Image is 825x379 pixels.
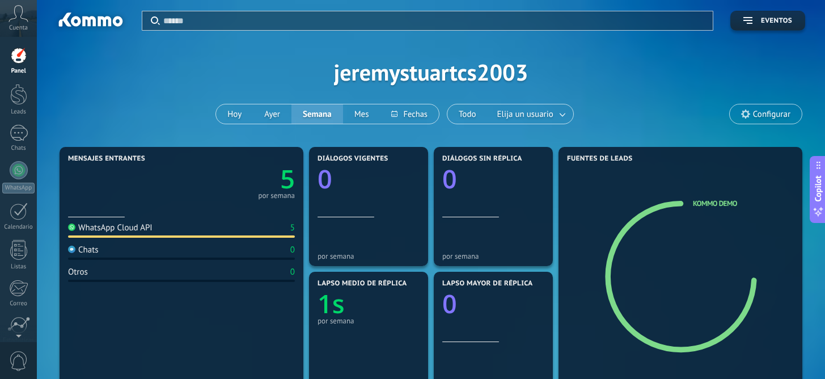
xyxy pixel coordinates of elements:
a: 5 [181,162,295,196]
div: Listas [2,263,35,271]
span: Diálogos sin réplica [442,155,522,163]
span: Mensajes entrantes [68,155,145,163]
div: Chats [2,145,35,152]
text: 0 [442,287,457,321]
div: Correo [2,300,35,308]
button: Ayer [253,104,291,124]
span: Copilot [813,176,824,202]
div: WhatsApp [2,183,35,193]
button: Todo [447,104,488,124]
div: por semana [258,193,295,199]
span: Elija un usuario [495,107,556,122]
div: Calendario [2,224,35,231]
span: Eventos [761,17,792,25]
button: Elija un usuario [488,104,573,124]
span: Lapso mayor de réplica [442,280,532,288]
button: Mes [343,104,380,124]
img: WhatsApp Cloud API [68,224,75,231]
a: Kommo Demo [693,199,737,208]
div: Panel [2,68,35,75]
span: Cuenta [9,24,28,32]
button: Semana [291,104,343,124]
div: 5 [290,222,295,233]
text: 5 [280,162,295,196]
div: Chats [68,245,99,255]
div: por semana [318,317,420,325]
div: por semana [442,252,544,260]
span: Configurar [753,110,790,119]
span: Fuentes de leads [567,155,633,163]
button: Eventos [730,11,805,31]
div: Otros [68,267,88,277]
button: Fechas [380,104,438,124]
span: Diálogos vigentes [318,155,388,163]
button: Hoy [216,104,253,124]
div: 0 [290,245,295,255]
div: por semana [318,252,420,260]
span: Lapso medio de réplica [318,280,407,288]
text: 0 [318,162,332,196]
text: 0 [442,162,457,196]
div: Leads [2,108,35,116]
text: 1s [318,287,345,321]
div: 0 [290,267,295,277]
img: Chats [68,246,75,253]
div: WhatsApp Cloud API [68,222,153,233]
